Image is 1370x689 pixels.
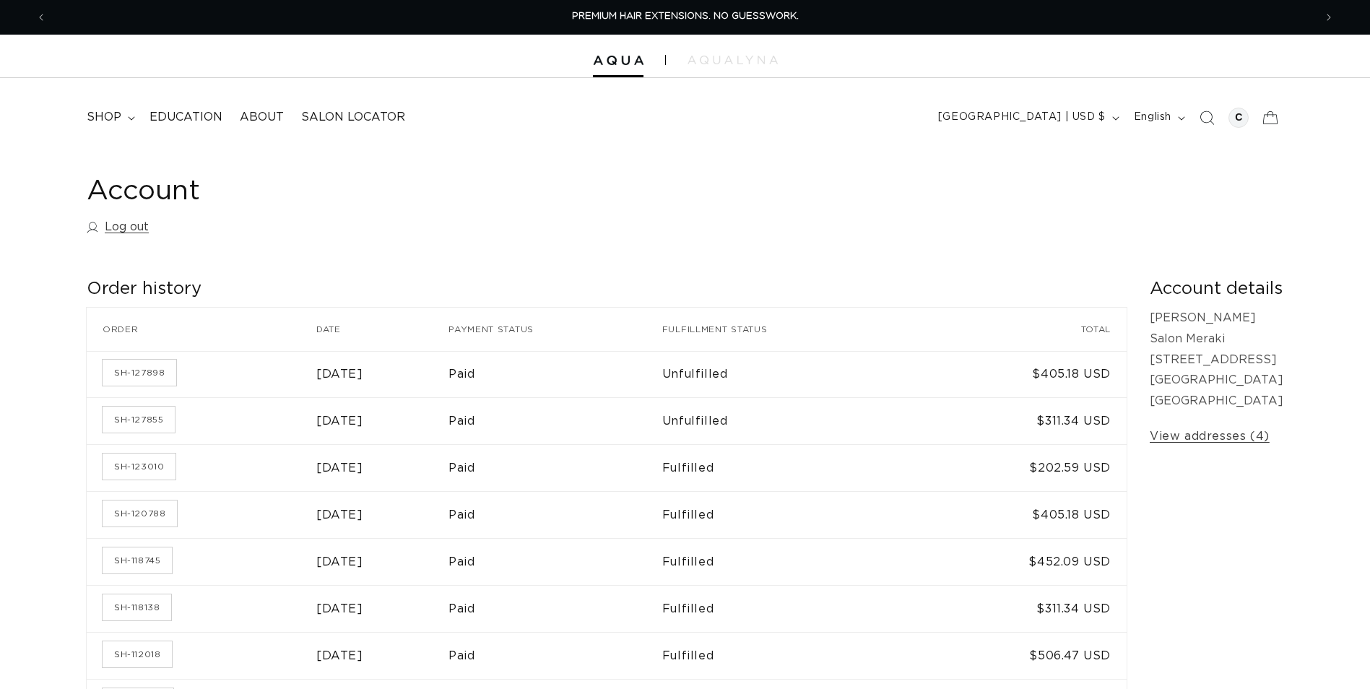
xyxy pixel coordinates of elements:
span: [GEOGRAPHIC_DATA] | USD $ [938,110,1106,125]
td: Paid [448,632,662,679]
td: $405.18 USD [918,351,1127,398]
a: View addresses (4) [1150,426,1270,447]
td: $202.59 USD [918,444,1127,491]
a: Order number SH-118138 [103,594,171,620]
time: [DATE] [316,509,363,521]
th: Payment status [448,308,662,351]
a: About [231,101,292,134]
td: $452.09 USD [918,538,1127,585]
td: Paid [448,351,662,398]
a: Salon Locator [292,101,414,134]
td: Unfulfilled [662,397,918,444]
time: [DATE] [316,462,363,474]
p: [PERSON_NAME] Salon Meraki [STREET_ADDRESS] [GEOGRAPHIC_DATA] [GEOGRAPHIC_DATA] [1150,308,1283,412]
time: [DATE] [316,603,363,615]
a: Order number SH-112018 [103,641,172,667]
img: Aqua Hair Extensions [593,56,643,66]
summary: Search [1191,102,1223,134]
td: Paid [448,538,662,585]
h1: Account [87,174,1283,209]
th: Fulfillment status [662,308,918,351]
a: Education [141,101,231,134]
summary: shop [78,101,141,134]
a: Order number SH-123010 [103,454,175,480]
h2: Account details [1150,278,1283,300]
button: Previous announcement [25,4,57,31]
td: Paid [448,444,662,491]
a: Order number SH-120788 [103,500,177,526]
time: [DATE] [316,368,363,380]
td: Fulfilled [662,538,918,585]
td: Paid [448,397,662,444]
td: Unfulfilled [662,351,918,398]
td: $506.47 USD [918,632,1127,679]
td: $311.34 USD [918,585,1127,632]
th: Total [918,308,1127,351]
a: Order number SH-127898 [103,360,176,386]
time: [DATE] [316,650,363,662]
td: Fulfilled [662,444,918,491]
td: Fulfilled [662,585,918,632]
span: Education [149,110,222,125]
span: About [240,110,284,125]
a: Order number SH-127855 [103,407,175,433]
button: Next announcement [1313,4,1345,31]
time: [DATE] [316,415,363,427]
span: English [1134,110,1171,125]
h2: Order history [87,278,1127,300]
button: [GEOGRAPHIC_DATA] | USD $ [929,104,1125,131]
img: aqualyna.com [688,56,778,64]
a: Log out [87,217,149,238]
a: Order number SH-118745 [103,547,172,573]
span: shop [87,110,121,125]
td: Paid [448,585,662,632]
button: English [1125,104,1191,131]
th: Order [87,308,316,351]
span: PREMIUM HAIR EXTENSIONS. NO GUESSWORK. [572,12,799,21]
th: Date [316,308,448,351]
td: $405.18 USD [918,491,1127,538]
time: [DATE] [316,556,363,568]
span: Salon Locator [301,110,405,125]
td: Fulfilled [662,632,918,679]
td: Fulfilled [662,491,918,538]
td: Paid [448,491,662,538]
td: $311.34 USD [918,397,1127,444]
